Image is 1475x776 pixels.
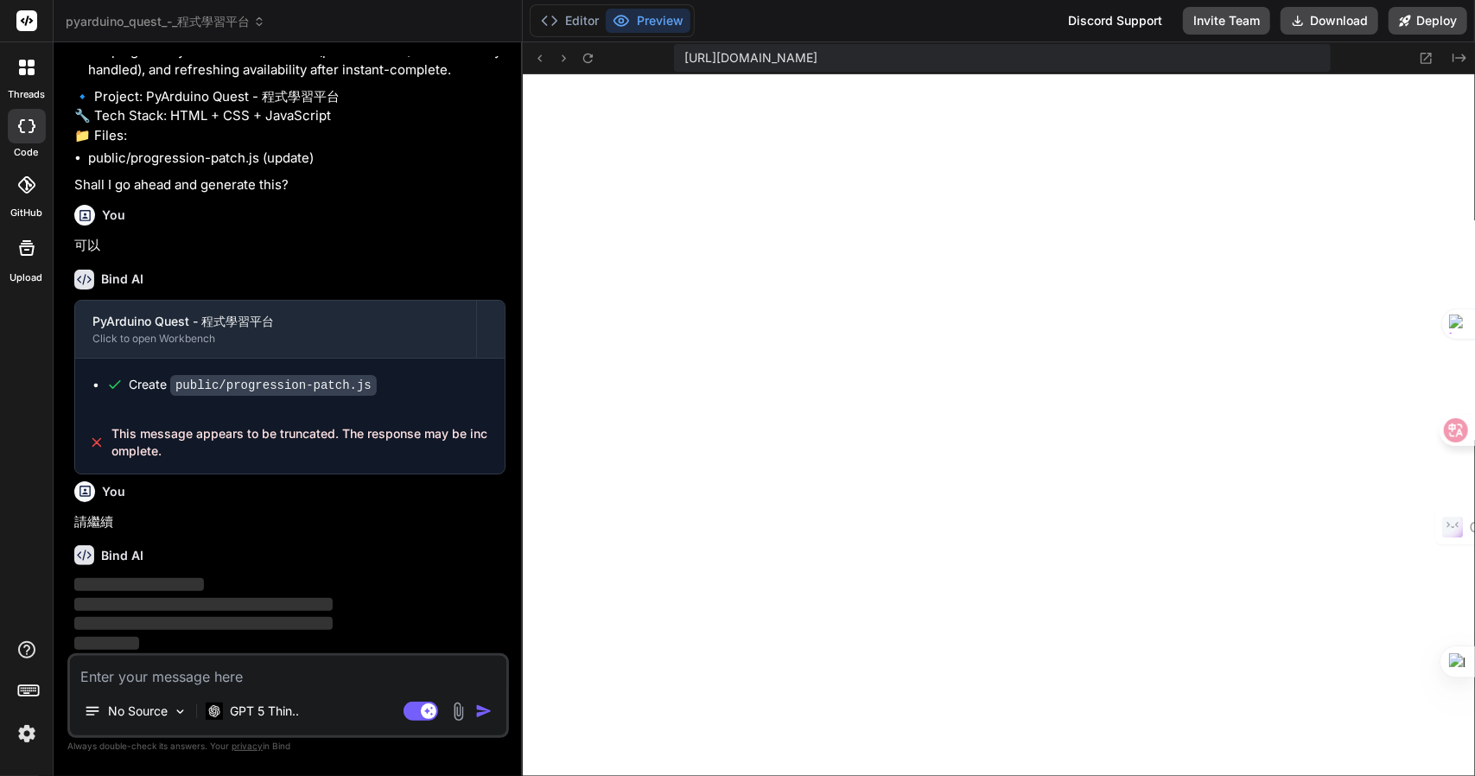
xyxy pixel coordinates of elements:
img: attachment [448,702,468,722]
li: public/progression-patch.js (update) [88,149,505,169]
h6: Bind AI [101,270,143,288]
h6: Bind AI [101,547,143,564]
button: Deploy [1389,7,1467,35]
span: ‌ [74,637,139,650]
span: [URL][DOMAIN_NAME] [684,49,817,67]
iframe: Preview [523,74,1475,776]
img: settings [12,719,41,748]
div: Click to open Workbench [92,332,459,346]
span: ‌ [74,598,333,611]
label: Upload [10,270,43,285]
img: GPT 5 Thinking High [206,703,223,719]
button: Invite Team [1183,7,1270,35]
h6: You [102,483,125,500]
span: ‌ [74,617,333,630]
p: Always double-check its answers. Your in Bind [67,738,509,754]
p: Shall I go ahead and generate this? [74,175,505,195]
button: Preview [606,9,690,33]
p: 🔹 Project: PyArduino Quest - 程式學習平台 🔧 Tech Stack: HTML + CSS + JavaScript 📁 Files: [74,87,505,146]
button: Editor [534,9,606,33]
p: No Source [108,703,168,720]
li: Keeping UI fully unlocked for admins (pointerEvents/cursor already handled), and refreshing avail... [88,41,505,80]
label: GitHub [10,206,42,220]
span: This message appears to be truncated. The response may be incomplete. [111,425,491,460]
p: GPT 5 Thin.. [230,703,299,720]
label: code [15,145,39,160]
p: 請繼續 [74,512,505,532]
code: public/progression-patch.js [170,375,377,396]
img: icon [475,703,493,720]
img: Pick Models [173,704,188,719]
button: Download [1281,7,1378,35]
button: PyArduino Quest - 程式學習平台Click to open Workbench [75,301,476,358]
span: ‌ [74,578,204,591]
h6: You [102,207,125,224]
p: 可以 [74,236,505,256]
div: Create [129,376,377,394]
label: threads [8,87,45,102]
span: pyarduino_quest_-_程式學習平台 [66,13,265,30]
div: PyArduino Quest - 程式學習平台 [92,313,459,330]
div: Discord Support [1058,7,1173,35]
span: privacy [232,741,263,751]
